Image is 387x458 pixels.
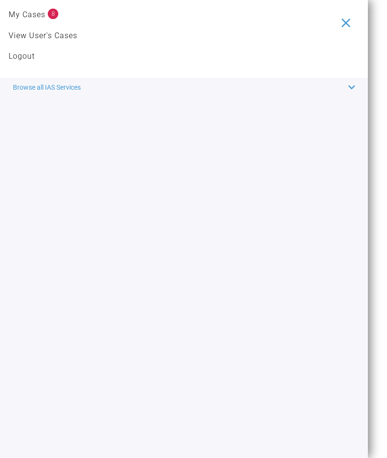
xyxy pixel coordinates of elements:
[9,9,45,21] a: My Cases
[9,50,35,62] a: Logout
[48,9,58,19] span: 8
[13,82,81,93] span: Browse all IAS Services
[9,30,359,42] a: View User's Cases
